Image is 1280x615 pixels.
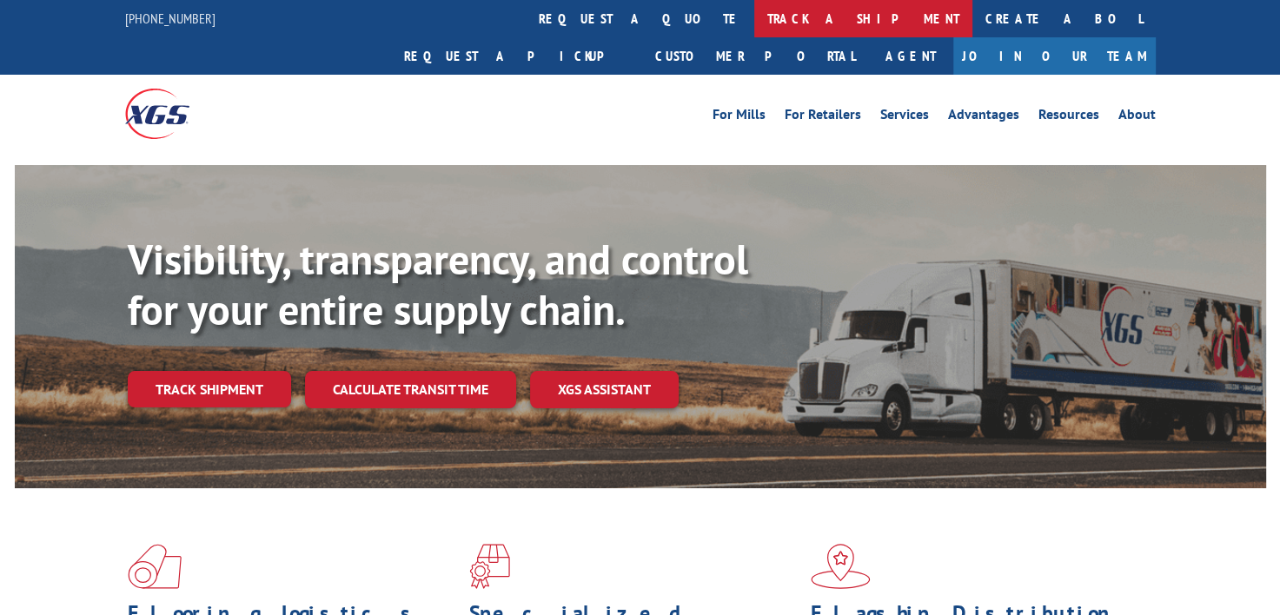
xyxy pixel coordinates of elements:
[868,37,953,75] a: Agent
[128,544,182,589] img: xgs-icon-total-supply-chain-intelligence-red
[128,232,748,336] b: Visibility, transparency, and control for your entire supply chain.
[785,108,861,127] a: For Retailers
[811,544,871,589] img: xgs-icon-flagship-distribution-model-red
[948,108,1019,127] a: Advantages
[530,371,679,408] a: XGS ASSISTANT
[305,371,516,408] a: Calculate transit time
[713,108,766,127] a: For Mills
[128,371,291,407] a: Track shipment
[880,108,929,127] a: Services
[125,10,216,27] a: [PHONE_NUMBER]
[469,544,510,589] img: xgs-icon-focused-on-flooring-red
[642,37,868,75] a: Customer Portal
[1118,108,1156,127] a: About
[1038,108,1099,127] a: Resources
[391,37,642,75] a: Request a pickup
[953,37,1156,75] a: Join Our Team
